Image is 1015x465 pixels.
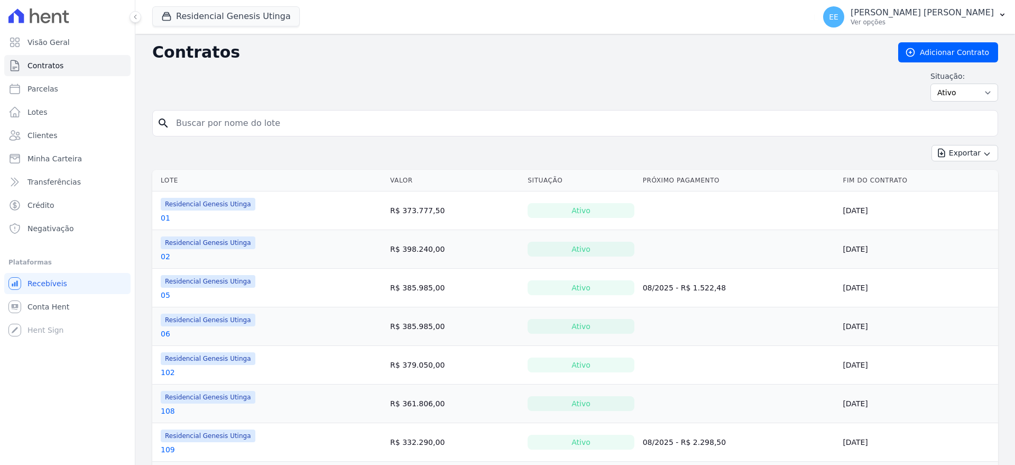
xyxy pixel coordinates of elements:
div: Ativo [528,396,634,411]
td: R$ 379.050,00 [386,346,523,385]
a: 102 [161,367,175,378]
th: Fim do Contrato [838,170,998,192]
a: Minha Carteira [4,148,131,169]
td: R$ 398.240,00 [386,230,523,269]
input: Buscar por nome do lote [170,113,993,134]
span: Negativação [27,223,74,234]
span: Residencial Genesis Utinga [161,275,255,288]
span: Parcelas [27,84,58,94]
a: 108 [161,406,175,416]
a: 05 [161,290,170,300]
span: Clientes [27,130,57,141]
span: Residencial Genesis Utinga [161,314,255,326]
a: 08/2025 - R$ 2.298,50 [643,438,726,446]
a: 08/2025 - R$ 1.522,48 [643,284,726,292]
button: Residencial Genesis Utinga [152,6,300,26]
a: Crédito [4,195,131,216]
a: Recebíveis [4,273,131,294]
span: Lotes [27,107,48,117]
span: Residencial Genesis Utinga [161,391,255,404]
a: Parcelas [4,78,131,99]
span: Residencial Genesis Utinga [161,352,255,365]
a: 109 [161,444,175,455]
span: Recebíveis [27,278,67,289]
a: Visão Geral [4,32,131,53]
th: Valor [386,170,523,192]
a: 01 [161,213,170,223]
a: Lotes [4,102,131,123]
a: Conta Hent [4,296,131,317]
div: Ativo [528,242,634,257]
td: R$ 373.777,50 [386,192,523,230]
a: 02 [161,251,170,262]
span: Transferências [27,177,81,187]
span: Residencial Genesis Utinga [161,236,255,249]
span: Visão Geral [27,37,70,48]
a: Contratos [4,55,131,76]
span: Conta Hent [27,302,69,312]
span: Minha Carteira [27,153,82,164]
a: Negativação [4,218,131,239]
td: [DATE] [838,423,998,462]
span: Residencial Genesis Utinga [161,430,255,442]
th: Próximo Pagamento [639,170,839,192]
td: R$ 385.985,00 [386,269,523,307]
td: [DATE] [838,346,998,385]
td: [DATE] [838,269,998,307]
a: Transferências [4,171,131,193]
td: R$ 385.985,00 [386,307,523,346]
td: R$ 332.290,00 [386,423,523,462]
h2: Contratos [152,43,881,62]
th: Lote [152,170,386,192]
span: EE [829,13,838,21]
td: R$ 361.806,00 [386,385,523,423]
div: Ativo [528,435,634,450]
span: Contratos [27,60,63,71]
p: [PERSON_NAME] [PERSON_NAME] [851,7,994,18]
button: EE [PERSON_NAME] [PERSON_NAME] Ver opções [815,2,1015,32]
label: Situação: [930,71,998,81]
td: [DATE] [838,385,998,423]
div: Ativo [528,280,634,295]
span: Crédito [27,200,54,211]
td: [DATE] [838,230,998,269]
span: Residencial Genesis Utinga [161,198,255,211]
a: Clientes [4,125,131,146]
i: search [157,117,170,130]
div: Ativo [528,203,634,218]
div: Ativo [528,319,634,334]
a: Adicionar Contrato [898,42,998,62]
td: [DATE] [838,192,998,230]
td: [DATE] [838,307,998,346]
button: Exportar [931,145,998,161]
p: Ver opções [851,18,994,26]
div: Ativo [528,358,634,372]
a: 06 [161,329,170,339]
th: Situação [523,170,638,192]
div: Plataformas [8,256,126,269]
